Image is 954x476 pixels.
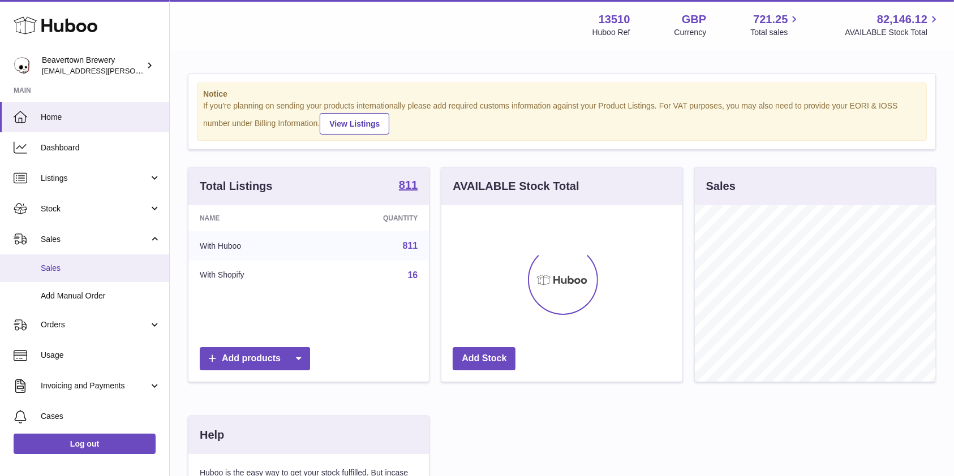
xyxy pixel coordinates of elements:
span: Listings [41,173,149,184]
span: Stock [41,204,149,214]
strong: GBP [682,12,706,27]
span: Sales [41,263,161,274]
div: Huboo Ref [592,27,630,38]
a: 16 [408,270,418,280]
a: 811 [399,179,418,193]
h3: Help [200,427,224,443]
th: Quantity [318,205,429,231]
span: Usage [41,350,161,361]
span: Orders [41,319,149,330]
th: Name [188,205,318,231]
td: With Huboo [188,231,318,261]
strong: Notice [203,89,921,99]
a: Log out [14,434,156,454]
span: Home [41,112,161,123]
div: Beavertown Brewery [42,55,144,76]
span: [EMAIL_ADDRESS][PERSON_NAME][DOMAIN_NAME] [42,66,227,75]
a: 721.25 Total sales [750,12,801,38]
span: 82,146.12 [877,12,927,27]
a: 82,146.12 AVAILABLE Stock Total [845,12,940,38]
strong: 811 [399,179,418,191]
span: Invoicing and Payments [41,380,149,391]
img: kit.lowe@beavertownbrewery.co.uk [14,57,31,74]
div: Currency [674,27,707,38]
a: View Listings [320,113,389,135]
h3: Sales [706,179,736,194]
strong: 13510 [599,12,630,27]
span: Total sales [750,27,801,38]
a: Add Stock [453,347,515,370]
span: AVAILABLE Stock Total [845,27,940,38]
div: If you're planning on sending your products internationally please add required customs informati... [203,101,921,135]
span: Dashboard [41,142,161,153]
span: Add Manual Order [41,291,161,301]
h3: AVAILABLE Stock Total [453,179,579,194]
span: Cases [41,411,161,422]
a: Add products [200,347,310,370]
span: 721.25 [753,12,788,27]
h3: Total Listings [200,179,273,194]
td: With Shopify [188,261,318,290]
span: Sales [41,234,149,245]
a: 811 [403,241,418,250]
